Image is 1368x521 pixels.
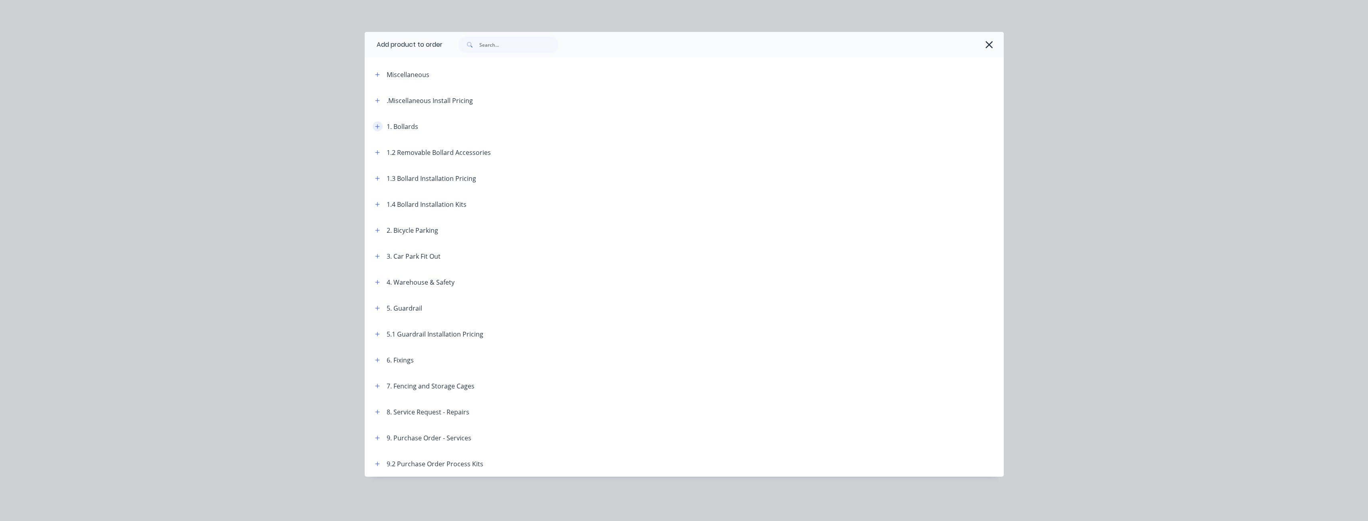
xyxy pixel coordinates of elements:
[387,433,471,443] div: 9. Purchase Order - Services
[387,200,467,209] div: 1.4 Bollard Installation Kits
[387,277,455,287] div: 4. Warehouse & Safety
[387,329,483,339] div: 5.1 Guardrail Installation Pricing
[479,37,558,53] input: Search...
[387,174,476,183] div: 1.3 Bollard Installation Pricing
[387,355,414,365] div: 6. Fixings
[387,303,422,313] div: 5. Guardrail
[365,32,443,57] div: Add product to order
[387,70,429,79] div: Miscellaneous
[387,148,491,157] div: 1.2 Removable Bollard Accessories
[387,96,473,105] div: .Miscellaneous Install Pricing
[387,226,438,235] div: 2. Bicycle Parking
[387,407,469,417] div: 8. Service Request - Repairs
[387,252,441,261] div: 3. Car Park Fit Out
[387,381,475,391] div: 7. Fencing and Storage Cages
[387,122,418,131] div: 1. Bollards
[387,459,483,469] div: 9.2 Purchase Order Process Kits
